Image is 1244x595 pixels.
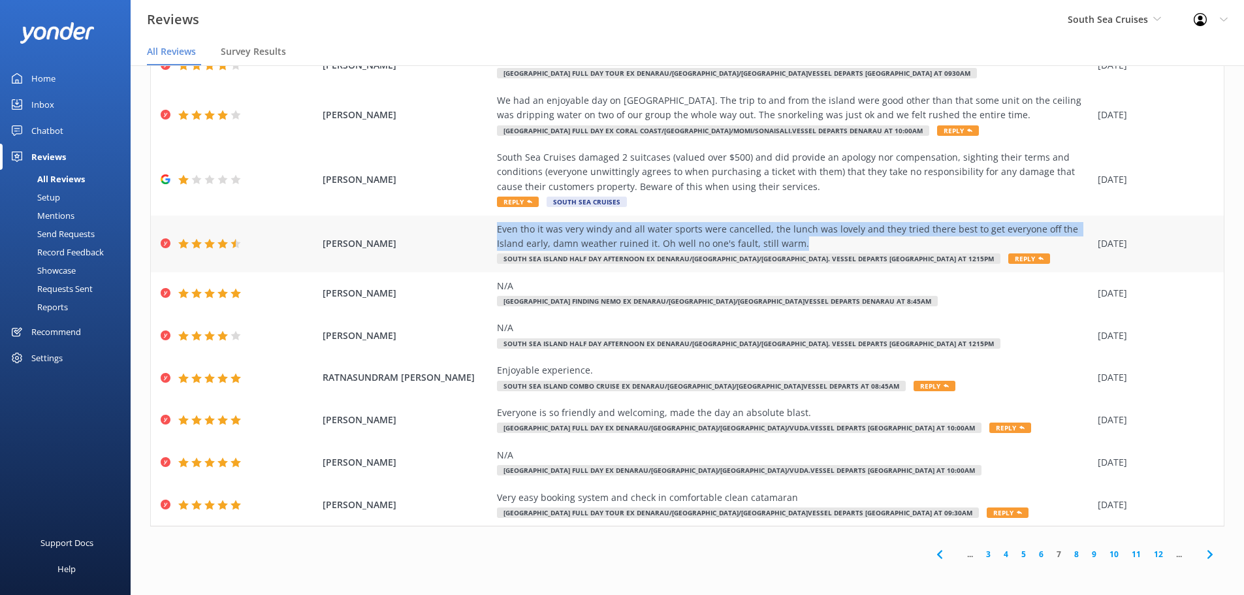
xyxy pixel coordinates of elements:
div: Recommend [31,319,81,345]
span: [PERSON_NAME] [323,498,491,512]
div: Send Requests [8,225,95,243]
a: 6 [1032,548,1050,560]
div: [DATE] [1098,413,1207,427]
div: Support Docs [40,530,93,556]
div: Home [31,65,56,91]
span: [GEOGRAPHIC_DATA] Full Day Tour ex Denarau/[GEOGRAPHIC_DATA]/[GEOGRAPHIC_DATA]Vessel departs [GEO... [497,507,979,518]
a: 5 [1015,548,1032,560]
span: [PERSON_NAME] [323,286,491,300]
span: South Sea Island Half Day Afternoon ex Denarau/[GEOGRAPHIC_DATA]/[GEOGRAPHIC_DATA]. Vessel Depart... [497,253,1000,264]
div: We had an enjoyable day on [GEOGRAPHIC_DATA]. The trip to and from the island were good other tha... [497,93,1091,123]
span: Reply [1008,253,1050,264]
span: [PERSON_NAME] [323,236,491,251]
a: 9 [1085,548,1103,560]
a: 12 [1147,548,1170,560]
span: [PERSON_NAME] [323,329,491,343]
div: [DATE] [1098,498,1207,512]
span: [GEOGRAPHIC_DATA] Full Day ex Denarau/[GEOGRAPHIC_DATA]/[GEOGRAPHIC_DATA]/Vuda.Vessel departs [GE... [497,465,981,475]
span: [PERSON_NAME] [323,172,491,187]
a: Reports [8,298,131,316]
a: 3 [980,548,997,560]
div: Help [57,556,76,582]
a: 11 [1125,548,1147,560]
a: Setup [8,188,131,206]
span: South Sea Cruises [1068,13,1148,25]
span: Reply [914,381,955,391]
div: N/A [497,321,1091,335]
span: Survey Results [221,45,286,58]
span: ... [961,548,980,560]
div: Showcase [8,261,76,280]
span: [GEOGRAPHIC_DATA] Finding Nemo ex Denarau/[GEOGRAPHIC_DATA]/[GEOGRAPHIC_DATA]Vessel Departs Denar... [497,296,938,306]
a: All Reviews [8,170,131,188]
span: All Reviews [147,45,196,58]
div: South Sea Cruises damaged 2 suitcases (valued over $500) and did provide an apology nor compensat... [497,150,1091,194]
span: Reply [937,125,979,136]
div: Reports [8,298,68,316]
a: Showcase [8,261,131,280]
div: [DATE] [1098,286,1207,300]
span: South Sea Island Half Day Afternoon ex Denarau/[GEOGRAPHIC_DATA]/[GEOGRAPHIC_DATA]. Vessel Depart... [497,338,1000,349]
div: Inbox [31,91,54,118]
a: 7 [1050,548,1068,560]
div: Mentions [8,206,74,225]
div: N/A [497,279,1091,293]
span: South Sea Island Combo Cruise ex Denarau/[GEOGRAPHIC_DATA]/[GEOGRAPHIC_DATA]Vessel departs at 08:... [497,381,906,391]
div: Chatbot [31,118,63,144]
span: Reply [987,507,1029,518]
a: 8 [1068,548,1085,560]
a: Send Requests [8,225,131,243]
span: [PERSON_NAME] [323,455,491,470]
h3: Reviews [147,9,199,30]
div: Even tho it was very windy and all water sports were cancelled, the lunch was lovely and they tri... [497,222,1091,251]
a: Record Feedback [8,243,131,261]
a: Mentions [8,206,131,225]
div: Record Feedback [8,243,104,261]
span: Reply [497,197,539,207]
div: Reviews [31,144,66,170]
div: N/A [497,448,1091,462]
span: [GEOGRAPHIC_DATA] Full Day ex Denarau/[GEOGRAPHIC_DATA]/[GEOGRAPHIC_DATA]/Vuda.Vessel departs [GE... [497,423,981,433]
a: 4 [997,548,1015,560]
img: yonder-white-logo.png [20,22,95,44]
span: [GEOGRAPHIC_DATA] Full Day Tour ex Denarau/[GEOGRAPHIC_DATA]/[GEOGRAPHIC_DATA]Vessel departs [GEO... [497,68,977,78]
span: South Sea Cruises [547,197,627,207]
span: [GEOGRAPHIC_DATA] Full Day ex Coral Coast/[GEOGRAPHIC_DATA]/Momi/Sonaisali.Vessel Departs Denarau... [497,125,929,136]
span: Reply [989,423,1031,433]
div: Settings [31,345,63,371]
div: [DATE] [1098,370,1207,385]
div: Everyone is so friendly and welcoming, made the day an absolute blast. [497,406,1091,420]
a: Requests Sent [8,280,131,298]
a: 10 [1103,548,1125,560]
div: [DATE] [1098,108,1207,122]
div: [DATE] [1098,172,1207,187]
div: Enjoyable experience. [497,363,1091,378]
span: RATNASUNDRAM [PERSON_NAME] [323,370,491,385]
div: Very easy booking system and check in comfortable clean catamaran [497,490,1091,505]
div: [DATE] [1098,236,1207,251]
span: ... [1170,548,1188,560]
span: [PERSON_NAME] [323,413,491,427]
div: Setup [8,188,60,206]
div: All Reviews [8,170,85,188]
div: Requests Sent [8,280,93,298]
span: [PERSON_NAME] [323,108,491,122]
div: [DATE] [1098,455,1207,470]
div: [DATE] [1098,329,1207,343]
